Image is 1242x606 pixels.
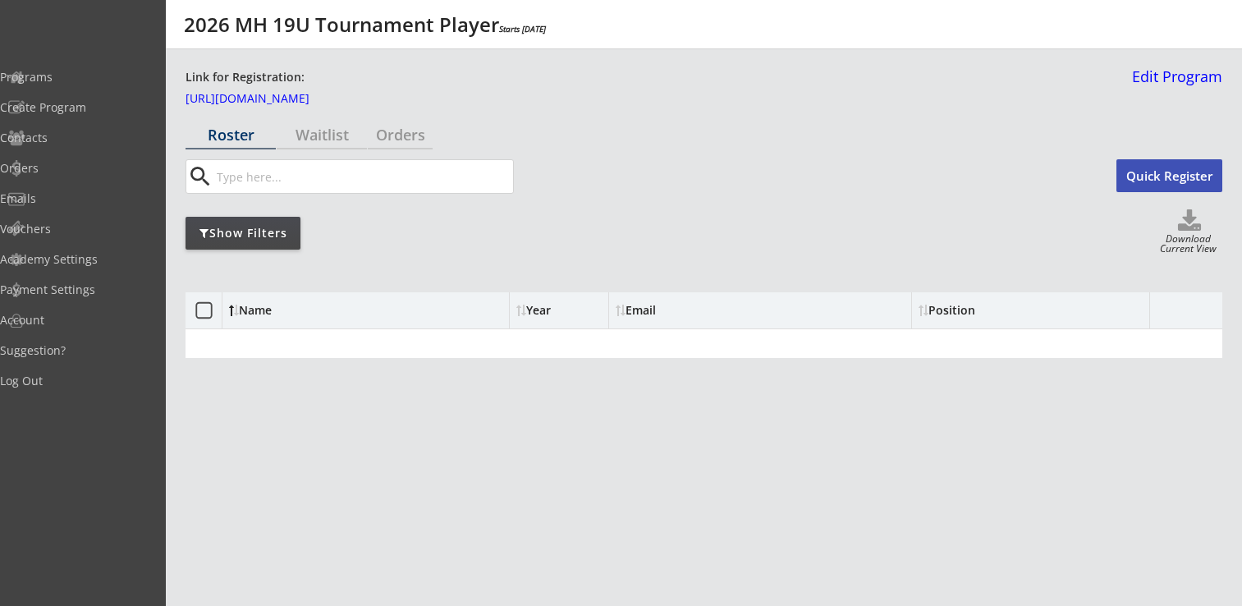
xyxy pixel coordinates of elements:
[213,160,513,193] input: Type here...
[616,305,763,316] div: Email
[186,93,350,111] a: [URL][DOMAIN_NAME]
[919,305,1066,316] div: Position
[1157,209,1222,234] button: Click to download full roster. Your browser settings may try to block it, check your security set...
[277,127,367,142] div: Waitlist
[499,23,546,34] em: Starts [DATE]
[186,69,307,86] div: Link for Registration:
[186,163,213,190] button: search
[1154,234,1222,256] div: Download Current View
[1116,159,1222,192] button: Quick Register
[184,15,546,34] div: 2026 MH 19U Tournament Player
[229,305,363,316] div: Name
[516,305,602,316] div: Year
[186,127,276,142] div: Roster
[186,225,300,241] div: Show Filters
[368,127,433,142] div: Orders
[1125,69,1222,98] a: Edit Program
[18,13,148,44] img: yH5BAEAAAAALAAAAAABAAEAAAIBRAA7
